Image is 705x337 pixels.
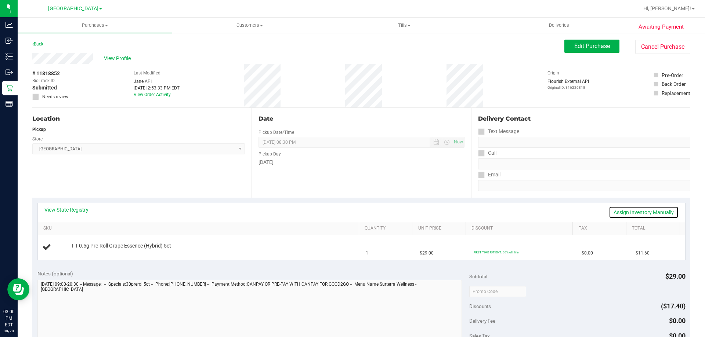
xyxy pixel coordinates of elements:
[478,137,690,148] input: Format: (999) 999-9999
[327,18,481,33] a: Tills
[173,22,326,29] span: Customers
[643,6,691,11] span: Hi, [PERSON_NAME]!
[18,22,172,29] span: Purchases
[469,286,526,297] input: Promo Code
[258,158,464,166] div: [DATE]
[3,328,14,334] p: 08/20
[609,206,679,219] a: Assign Inventory Manually
[43,226,356,231] a: SKU
[32,41,43,47] a: Back
[44,206,88,213] a: View State Registry
[327,22,481,29] span: Tills
[32,136,43,142] label: Store
[6,21,13,29] inline-svg: Analytics
[547,70,559,76] label: Origin
[418,226,463,231] a: Unit Price
[104,55,133,62] span: View Profile
[478,148,496,158] label: Call
[42,94,68,100] span: Needs review
[662,80,686,88] div: Back Order
[32,77,56,84] span: BioTrack ID:
[574,43,610,50] span: Edit Purchase
[7,278,29,300] iframe: Resource center
[258,114,464,123] div: Date
[662,72,683,79] div: Pre-Order
[32,127,46,132] strong: Pickup
[469,318,495,324] span: Delivery Fee
[6,84,13,92] inline-svg: Retail
[3,308,14,328] p: 03:00 PM EDT
[478,158,690,169] input: Format: (999) 999-9999
[636,250,650,257] span: $11.60
[579,226,623,231] a: Tax
[58,77,59,84] span: -
[32,84,57,92] span: Submitted
[665,272,686,280] span: $29.00
[478,114,690,123] div: Delivery Contact
[539,22,579,29] span: Deliveries
[134,78,180,85] div: Jane API
[474,250,518,254] span: FIRST TIME PATIENT: 60% off line
[420,250,434,257] span: $29.00
[6,69,13,76] inline-svg: Outbound
[635,40,690,54] button: Cancel Purchase
[564,40,619,53] button: Edit Purchase
[471,226,570,231] a: Discount
[365,226,409,231] a: Quantity
[478,169,500,180] label: Email
[32,70,60,77] span: # 11818852
[72,242,171,249] span: FT 0.5g Pre-Roll Grape Essence (Hybrid) 5ct
[469,274,487,279] span: Subtotal
[482,18,636,33] a: Deliveries
[669,317,686,325] span: $0.00
[172,18,327,33] a: Customers
[6,53,13,60] inline-svg: Inventory
[582,250,593,257] span: $0.00
[18,18,172,33] a: Purchases
[662,89,690,97] div: Replacement
[6,37,13,44] inline-svg: Inbound
[37,271,73,276] span: Notes (optional)
[639,23,684,31] span: Awaiting Payment
[258,129,294,136] label: Pickup Date/Time
[134,70,160,76] label: Last Modified
[547,85,589,90] p: Original ID: 316229818
[478,126,519,137] label: Text Message
[258,151,281,157] label: Pickup Day
[48,6,98,12] span: [GEOGRAPHIC_DATA]
[632,226,677,231] a: Total
[469,300,491,313] span: Discounts
[32,114,245,123] div: Location
[366,250,368,257] span: 1
[6,100,13,107] inline-svg: Reports
[661,302,686,310] span: ($17.40)
[134,92,171,97] a: View Order Activity
[547,78,589,90] div: Flourish External API
[134,85,180,91] div: [DATE] 2:53:33 PM EDT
